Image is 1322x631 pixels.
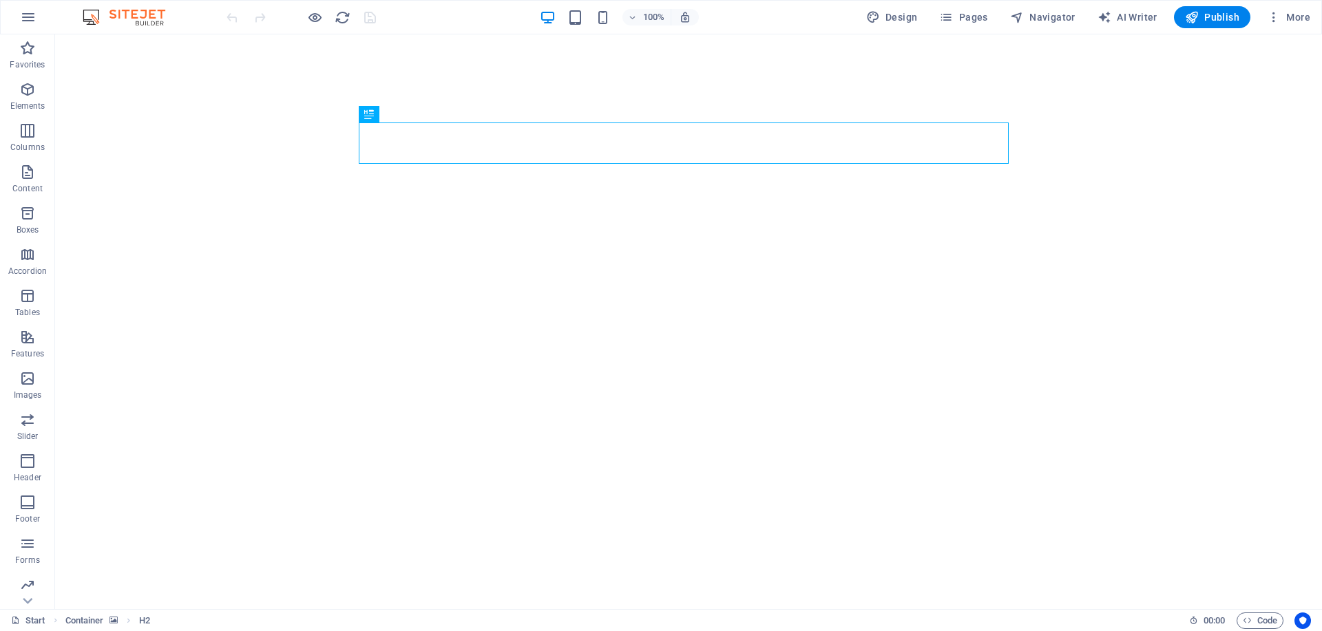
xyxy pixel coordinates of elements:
p: Columns [10,142,45,153]
button: 100% [622,9,671,25]
a: Click to cancel selection. Double-click to open Pages [11,612,45,629]
button: Design [861,6,923,28]
i: Reload page [335,10,350,25]
p: Images [14,389,42,400]
p: Slider [17,431,39,442]
button: Publish [1174,6,1250,28]
p: Content [12,183,43,194]
p: Tables [15,307,40,318]
p: Accordion [8,266,47,277]
p: Favorites [10,59,45,70]
p: Boxes [17,224,39,235]
div: Design (Ctrl+Alt+Y) [861,6,923,28]
span: More [1267,10,1310,24]
button: Click here to leave preview mode and continue editing [306,9,323,25]
p: Elements [10,100,45,111]
button: Pages [934,6,993,28]
button: reload [334,9,350,25]
span: : [1213,615,1215,625]
button: Usercentrics [1294,612,1311,629]
p: Features [11,348,44,359]
span: 00 00 [1204,612,1225,629]
h6: Session time [1189,612,1226,629]
span: Navigator [1010,10,1076,24]
span: Code [1243,612,1277,629]
span: Pages [939,10,987,24]
button: More [1261,6,1316,28]
img: Editor Logo [79,9,182,25]
i: On resize automatically adjust zoom level to fit chosen device. [679,11,691,23]
button: Code [1237,612,1283,629]
span: Design [866,10,918,24]
button: AI Writer [1092,6,1163,28]
h6: 100% [643,9,665,25]
p: Footer [15,513,40,524]
p: Forms [15,555,40,566]
span: Publish [1185,10,1239,24]
p: Header [14,472,41,483]
span: AI Writer [1098,10,1157,24]
i: This element contains a background [109,617,118,624]
span: Click to select. Double-click to edit [65,612,104,629]
span: Click to select. Double-click to edit [139,612,150,629]
nav: breadcrumb [65,612,150,629]
button: Navigator [1005,6,1081,28]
